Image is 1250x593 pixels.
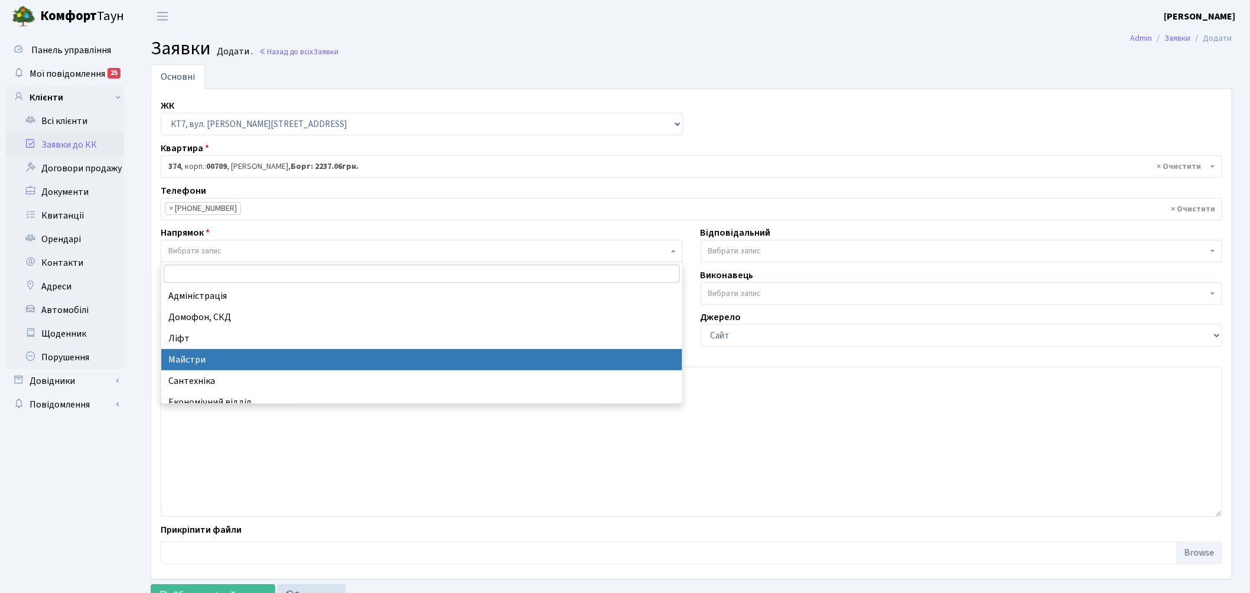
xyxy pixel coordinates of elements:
span: Заявки [313,46,338,57]
span: Видалити всі елементи [1157,161,1202,172]
a: Основні [151,64,205,89]
span: Вибрати запис [708,288,761,299]
b: Комфорт [40,6,97,25]
small: Додати . [214,46,253,57]
label: Телефони [161,184,206,198]
b: [PERSON_NAME] [1164,10,1236,23]
a: Адреси [6,275,124,298]
a: Квитанції [6,204,124,227]
nav: breadcrumb [1113,26,1250,51]
label: Напрямок [161,226,210,240]
div: 25 [108,68,121,79]
a: Автомобілі [6,298,124,322]
li: Адміністрація [161,285,682,307]
span: Таун [40,6,124,27]
a: Щоденник [6,322,124,346]
a: Мої повідомлення25 [6,62,124,86]
a: Заявки до КК [6,133,124,157]
li: +380985487979 [165,202,241,215]
a: Панель управління [6,38,124,62]
a: Admin [1131,32,1153,44]
a: Довідники [6,369,124,393]
label: ЖК [161,99,174,113]
b: 00709 [206,161,227,172]
li: Домофон, СКД [161,307,682,328]
span: <b>374</b>, корп.: <b>00709</b>, Бондарук Дмитро Леонідович, <b>Борг: 2237.06грн.</b> [168,161,1207,172]
span: <b>374</b>, корп.: <b>00709</b>, Бондарук Дмитро Леонідович, <b>Борг: 2237.06грн.</b> [161,155,1222,178]
li: Ліфт [161,328,682,349]
a: Документи [6,180,124,204]
a: Договори продажу [6,157,124,180]
button: Переключити навігацію [148,6,177,26]
a: Орендарі [6,227,124,251]
label: Відповідальний [701,226,771,240]
label: Джерело [701,310,741,324]
a: Контакти [6,251,124,275]
a: Порушення [6,346,124,369]
img: logo.png [12,5,35,28]
a: Всі клієнти [6,109,124,133]
li: Додати [1191,32,1232,45]
li: Економічний відділ [161,392,682,413]
span: Заявки [151,35,211,62]
a: Заявки [1165,32,1191,44]
label: Прикріпити файли [161,523,242,537]
a: Клієнти [6,86,124,109]
span: Вибрати запис [708,245,761,257]
span: Мої повідомлення [30,67,105,80]
span: × [169,203,173,214]
a: [PERSON_NAME] [1164,9,1236,24]
li: Сантехніка [161,370,682,392]
a: Назад до всіхЗаявки [259,46,338,57]
span: Панель управління [31,44,111,57]
span: Вибрати запис [168,245,222,257]
b: Борг: 2237.06грн. [291,161,359,172]
b: 374 [168,161,181,172]
a: Повідомлення [6,393,124,416]
label: Виконавець [701,268,754,282]
span: Видалити всі елементи [1171,203,1216,215]
label: Квартира [161,141,209,155]
li: Майстри [161,349,682,370]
